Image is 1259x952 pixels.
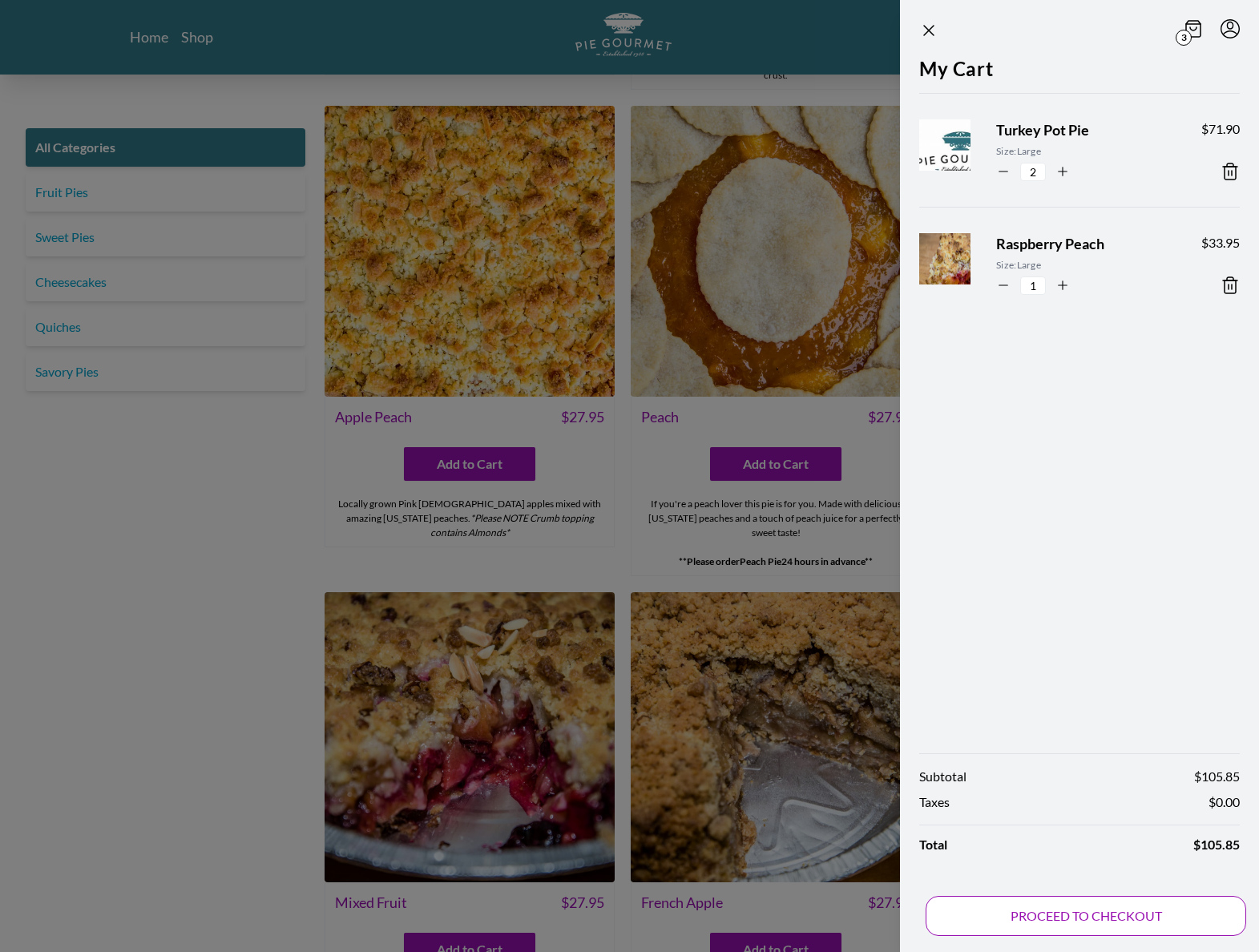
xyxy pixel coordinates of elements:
[996,258,1176,272] span: Size: Large
[919,21,938,40] button: Close panel
[996,233,1176,255] span: Raspberry Peach
[1221,19,1240,38] button: Menu
[919,54,1240,93] h2: My Cart
[919,835,947,854] span: Total
[911,104,1009,202] img: Product Image
[996,119,1176,141] span: Turkey Pot Pie
[1201,233,1240,252] span: $ 33.95
[1209,793,1240,812] span: $ 0.00
[1193,835,1240,854] span: $ 105.85
[996,144,1176,159] span: Size: Large
[926,896,1246,936] button: PROCEED TO CHECKOUT
[1201,119,1240,139] span: $ 71.90
[919,793,950,812] span: Taxes
[919,767,966,786] span: Subtotal
[1194,767,1240,786] span: $ 105.85
[1176,30,1192,46] span: 3
[911,218,1009,316] img: Product Image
